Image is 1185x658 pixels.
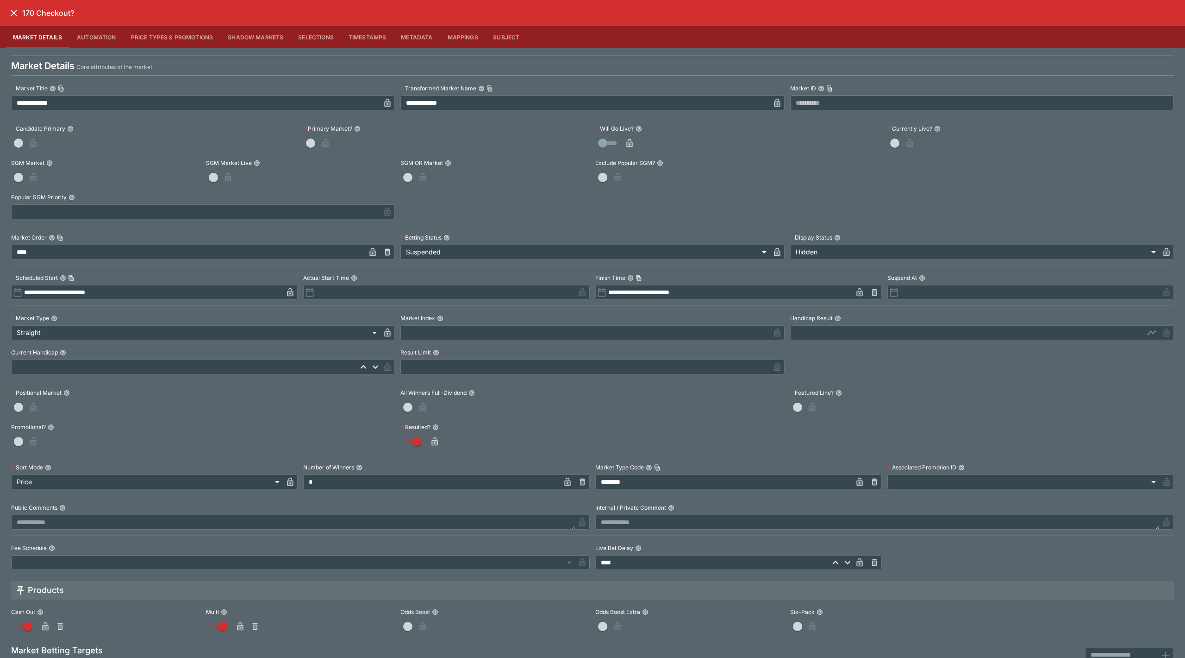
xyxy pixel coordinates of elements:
[486,26,527,48] button: Subject
[443,234,450,241] button: Betting Status
[790,314,833,322] p: Handicap Result
[60,349,66,356] button: Current Handicap
[341,26,394,48] button: Timestamps
[221,609,227,615] button: Multi
[11,60,75,72] h4: Market Details
[836,390,842,396] button: Featured Line?
[69,26,124,48] button: Automation
[636,126,642,132] button: Will Go Live?
[440,26,486,48] button: Mappings
[37,609,44,615] button: Cash Out
[11,274,58,282] p: Scheduled Start
[834,234,841,241] button: Display Status
[356,464,362,471] button: Number of Winners
[437,315,443,322] button: Market Index
[11,84,48,92] p: Market Title
[887,463,956,471] p: Associated Promotion ID
[59,505,66,511] button: Public Comments
[206,159,252,167] p: SGM Market Live
[49,545,55,551] button: Fee Schedule
[486,85,493,92] button: Copy To Clipboard
[627,275,634,281] button: Finish TimeCopy To Clipboard
[468,390,475,396] button: All Winners Full-Dividend
[654,464,661,471] button: Copy To Clipboard
[817,609,823,615] button: Six-Pack
[400,245,769,259] div: Suspended
[790,389,834,397] p: Featured Line?
[790,245,1159,259] div: Hidden
[595,274,625,282] p: Finish Time
[57,234,63,241] button: Copy To Clipboard
[220,26,291,48] button: Shadow Markets
[67,126,74,132] button: Candidate Primary
[11,125,65,133] p: Candidate Primary
[919,275,925,281] button: Suspend At
[60,275,66,281] button: Scheduled StartCopy To Clipboard
[351,275,357,281] button: Actual Start Time
[400,389,467,397] p: All Winners Full-Dividend
[303,274,349,282] p: Actual Start Time
[400,608,430,616] p: Odds Boost
[595,608,640,616] p: Odds Boost Extra
[835,315,841,322] button: Handicap Result
[11,423,46,431] p: Promotional?
[595,463,644,471] p: Market Type Code
[432,424,439,430] button: Resulted?
[11,314,49,322] p: Market Type
[790,84,816,92] p: Market ID
[254,160,260,166] button: SGM Market Live
[635,545,642,551] button: Live Bet Delay
[818,85,824,92] button: Market IDCopy To Clipboard
[69,194,75,201] button: Popular SGM Priority
[22,8,74,18] h6: 170 Checkout?
[303,463,354,471] p: Number of Winners
[46,160,53,166] button: SGM Market
[11,544,47,552] p: Fee Schedule
[48,424,54,430] button: Promotional?
[934,126,941,132] button: Currently Live?
[400,84,476,92] p: Transformed Market Name
[11,234,47,241] p: Market Order
[63,390,70,396] button: Positional Market
[595,544,633,552] p: Live Bet Delay
[636,275,642,281] button: Copy To Clipboard
[68,275,75,281] button: Copy To Clipboard
[400,314,435,322] p: Market Index
[45,464,51,471] button: Sort Mode
[11,159,44,167] p: SGM Market
[76,63,152,72] p: Core attributes of the market
[478,85,485,92] button: Transformed Market NameCopy To Clipboard
[291,26,341,48] button: Selections
[595,125,634,133] p: Will Go Live?
[400,234,442,241] p: Betting Status
[11,325,380,340] div: Straight
[400,423,430,431] p: Resulted?
[11,608,35,616] p: Cash Out
[642,609,649,615] button: Odds Boost Extra
[11,348,58,356] p: Current Handicap
[657,160,663,166] button: Exclude Popular SGM?
[51,315,57,322] button: Market Type
[11,504,57,512] p: Public Comments
[433,349,439,356] button: Result Limit
[28,585,64,595] h5: Products
[826,85,833,92] button: Copy To Clipboard
[11,475,283,489] div: Price
[445,160,451,166] button: SGM OR Market
[49,234,55,241] button: Market OrderCopy To Clipboard
[50,85,56,92] button: Market TitleCopy To Clipboard
[124,26,221,48] button: Price Types & Promotions
[11,463,43,471] p: Sort Mode
[11,193,67,201] p: Popular SGM Priority
[400,348,431,356] p: Result Limit
[668,505,674,511] button: Internal / Private Comment
[646,464,652,471] button: Market Type CodeCopy To Clipboard
[354,126,361,132] button: Primary Market?
[11,645,122,656] h5: Market Betting Targets
[6,5,22,21] button: close
[887,125,932,133] p: Currently Live?
[58,85,64,92] button: Copy To Clipboard
[11,389,62,397] p: Positional Market
[303,125,352,133] p: Primary Market?
[393,26,440,48] button: Metadata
